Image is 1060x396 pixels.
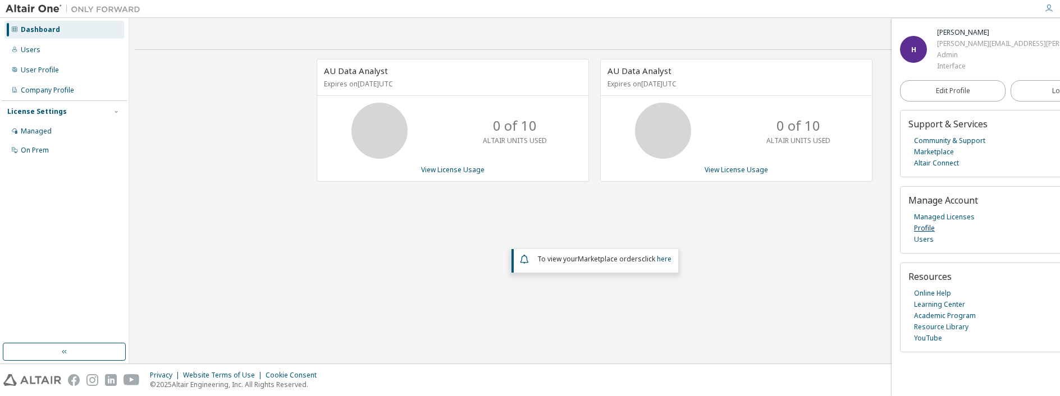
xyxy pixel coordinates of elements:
em: Marketplace orders [578,254,642,264]
p: 0 of 10 [493,116,537,135]
a: View License Usage [705,165,768,174]
a: here [657,254,671,264]
div: License Settings [7,107,67,116]
p: Expires on [DATE] UTC [324,79,579,89]
a: Resource Library [914,321,968,333]
span: Manage Account [908,194,978,206]
p: ALTAIR UNITS USED [483,136,547,145]
a: View License Usage [421,165,485,174]
a: Community & Support [914,135,985,146]
img: facebook.svg [68,374,80,386]
span: AU Data Analyst [324,65,388,76]
img: Altair One [6,3,146,15]
a: Users [914,234,934,245]
img: linkedin.svg [105,374,117,386]
img: youtube.svg [124,374,140,386]
a: Learning Center [914,299,965,310]
p: Expires on [DATE] UTC [607,79,862,89]
p: 0 of 10 [776,116,820,135]
img: altair_logo.svg [3,374,61,386]
a: YouTube [914,333,942,344]
div: Privacy [150,371,183,380]
div: Managed [21,127,52,136]
div: Dashboard [21,25,60,34]
a: Marketplace [914,146,954,158]
div: On Prem [21,146,49,155]
div: User Profile [21,66,59,75]
p: © 2025 Altair Engineering, Inc. All Rights Reserved. [150,380,323,389]
a: Online Help [914,288,951,299]
span: Edit Profile [936,86,970,95]
a: Altair Connect [914,158,959,169]
img: instagram.svg [86,374,98,386]
a: Academic Program [914,310,976,321]
a: Profile [914,223,935,234]
span: H [911,45,916,54]
div: Users [21,45,40,54]
div: Company Profile [21,86,74,95]
a: Managed Licenses [914,211,975,223]
span: To view your click [537,254,671,264]
span: Resources [908,270,952,283]
span: Support & Services [908,118,988,130]
a: Edit Profile [900,80,1006,102]
p: ALTAIR UNITS USED [766,136,830,145]
div: Website Terms of Use [183,371,266,380]
span: AU Data Analyst [607,65,671,76]
div: Cookie Consent [266,371,323,380]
